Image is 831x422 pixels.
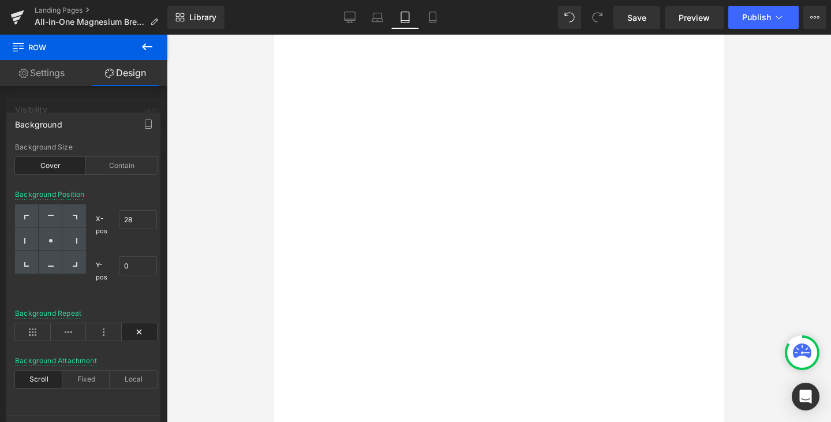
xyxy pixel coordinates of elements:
[35,6,167,15] a: Landing Pages
[15,309,81,318] div: Background Repeat
[15,371,62,388] div: Scroll
[62,371,110,388] div: Fixed
[391,6,419,29] a: Tablet
[627,12,646,24] span: Save
[12,35,127,60] span: Row
[15,143,157,151] div: Background Size
[364,6,391,29] a: Laptop
[86,157,157,174] div: Contain
[336,6,364,29] a: Desktop
[742,13,771,22] span: Publish
[15,191,84,199] div: Background Position
[792,383,819,410] div: Open Intercom Messenger
[189,12,216,23] span: Library
[84,60,167,86] a: Design
[35,17,145,27] span: All-in-One Magnesium Breakthrough™️ Reset
[96,213,113,237] span: X-pos
[558,6,581,29] button: Undo
[728,6,799,29] button: Publish
[665,6,724,29] a: Preview
[15,357,97,365] div: Background Attachment
[167,6,224,29] a: New Library
[110,371,157,388] div: Local
[679,12,710,24] span: Preview
[803,6,826,29] button: More
[96,259,113,283] span: Y-pos
[15,113,62,129] div: Background
[15,157,86,174] div: Cover
[419,6,447,29] a: Mobile
[586,6,609,29] button: Redo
